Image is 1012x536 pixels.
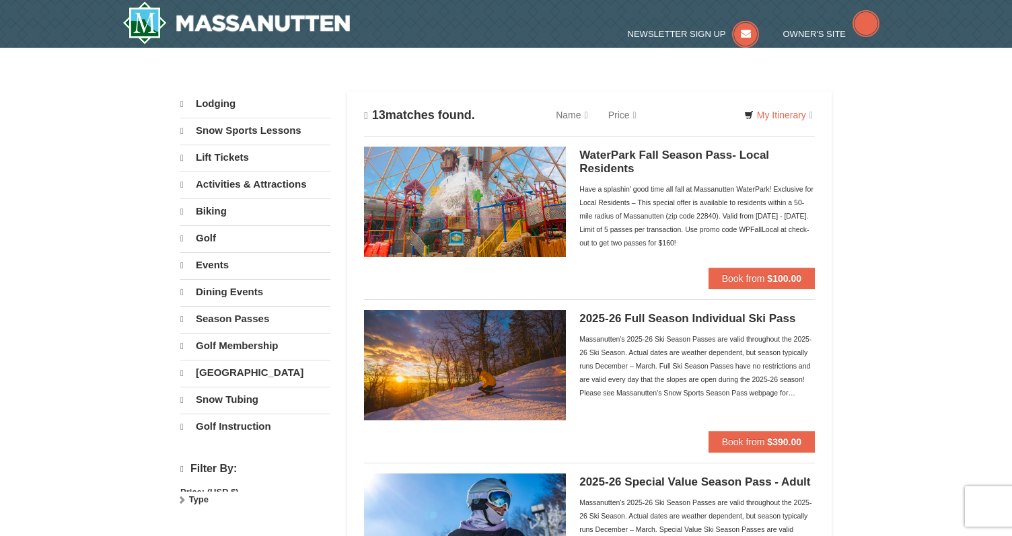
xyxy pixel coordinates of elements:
a: Biking [180,198,330,224]
a: Name [546,102,598,128]
h5: 2025-26 Full Season Individual Ski Pass [579,312,815,326]
div: Have a splashin' good time all fall at Massanutten WaterPark! Exclusive for Local Residents – Thi... [579,182,815,250]
h4: Filter By: [180,463,330,475]
strong: Price: (USD $) [180,487,239,497]
span: Owner's Site [783,29,846,39]
a: My Itinerary [735,105,822,125]
a: Owner's Site [783,29,880,39]
button: Book from $100.00 [709,268,815,289]
a: Season Passes [180,306,330,332]
a: Lift Tickets [180,145,330,170]
img: Massanutten Resort Logo [122,1,350,44]
a: Events [180,252,330,278]
img: 6619937-208-2295c65e.jpg [364,310,566,420]
a: [GEOGRAPHIC_DATA] [180,360,330,385]
span: Book from [722,436,765,447]
h5: 2025-26 Special Value Season Pass - Adult [579,475,815,489]
a: Snow Sports Lessons [180,118,330,143]
span: Book from [722,273,765,284]
div: Massanutten's 2025-26 Ski Season Passes are valid throughout the 2025-26 Ski Season. Actual dates... [579,332,815,399]
h5: WaterPark Fall Season Pass- Local Residents [579,149,815,176]
strong: $100.00 [767,273,801,284]
img: 6619937-212-8c750e5f.jpg [364,147,566,257]
button: Book from $390.00 [709,431,815,453]
span: Newsletter Sign Up [628,29,726,39]
a: Golf [180,225,330,251]
strong: Type [189,494,209,504]
strong: $390.00 [767,436,801,447]
a: Golf Instruction [180,414,330,439]
a: Golf Membership [180,333,330,358]
a: Dining Events [180,279,330,305]
a: Snow Tubing [180,387,330,412]
a: Activities & Attractions [180,171,330,197]
a: Massanutten Resort [122,1,350,44]
a: Price [598,102,647,128]
a: Lodging [180,91,330,116]
a: Newsletter Sign Up [628,29,760,39]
